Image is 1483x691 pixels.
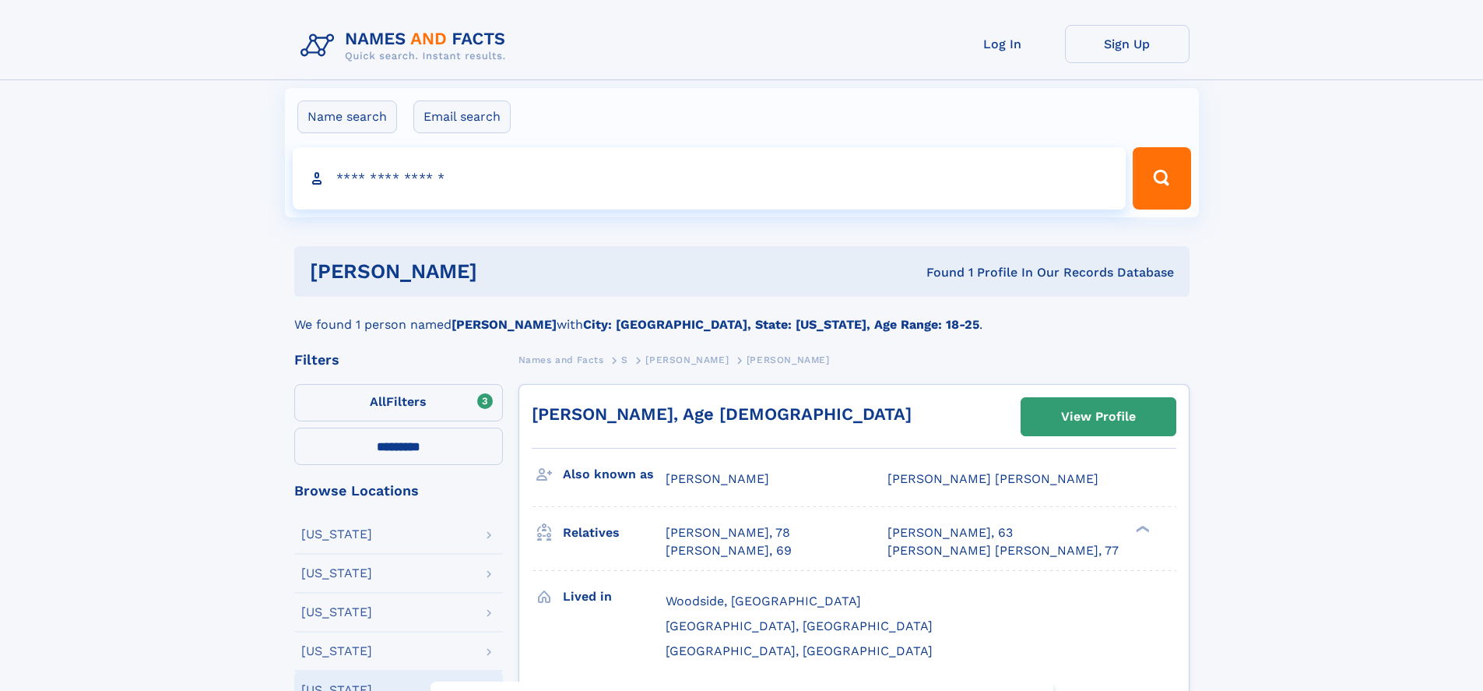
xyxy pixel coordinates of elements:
[563,520,666,546] h3: Relatives
[301,567,372,580] div: [US_STATE]
[940,25,1065,63] a: Log In
[621,354,628,365] span: S
[294,353,503,367] div: Filters
[1133,147,1190,210] button: Search Button
[294,25,518,67] img: Logo Names and Facts
[666,594,861,608] span: Woodside, [GEOGRAPHIC_DATA]
[666,471,769,486] span: [PERSON_NAME]
[294,484,503,498] div: Browse Locations
[887,524,1013,541] a: [PERSON_NAME], 63
[452,317,557,332] b: [PERSON_NAME]
[583,317,979,332] b: City: [GEOGRAPHIC_DATA], State: [US_STATE], Age Range: 18-25
[294,384,503,421] label: Filters
[301,528,372,541] div: [US_STATE]
[1132,524,1151,534] div: ❯
[413,100,511,133] label: Email search
[297,100,397,133] label: Name search
[301,606,372,619] div: [US_STATE]
[645,350,729,369] a: [PERSON_NAME]
[666,524,790,541] a: [PERSON_NAME], 78
[563,461,666,488] h3: Also known as
[666,643,933,658] span: [GEOGRAPHIC_DATA], [GEOGRAPHIC_DATA]
[301,645,372,658] div: [US_STATE]
[370,394,386,409] span: All
[666,619,933,633] span: [GEOGRAPHIC_DATA], [GEOGRAPHIC_DATA]
[518,350,604,369] a: Names and Facts
[1061,399,1136,435] div: View Profile
[887,542,1119,559] a: [PERSON_NAME] [PERSON_NAME], 77
[1065,25,1190,63] a: Sign Up
[621,350,628,369] a: S
[666,542,792,559] a: [PERSON_NAME], 69
[887,471,1098,486] span: [PERSON_NAME] [PERSON_NAME]
[293,147,1126,210] input: search input
[563,583,666,610] h3: Lived in
[294,297,1190,334] div: We found 1 person named with .
[645,354,729,365] span: [PERSON_NAME]
[310,262,702,281] h1: [PERSON_NAME]
[701,264,1174,281] div: Found 1 Profile In Our Records Database
[747,354,830,365] span: [PERSON_NAME]
[1021,398,1176,435] a: View Profile
[532,404,912,424] a: [PERSON_NAME], Age [DEMOGRAPHIC_DATA]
